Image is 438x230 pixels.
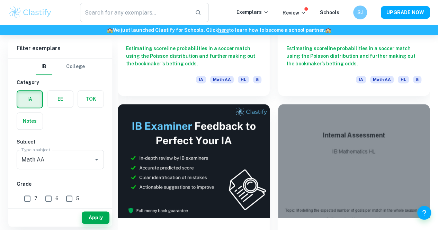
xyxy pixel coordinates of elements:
h6: We just launched Clastify for Schools. Click to learn how to become a school partner. [1,26,437,34]
label: Type a subject [21,147,50,153]
button: SJ [353,6,367,19]
h6: Subject [17,138,104,146]
span: 🏫 [325,27,331,33]
span: Math AA [210,76,234,83]
h6: Estimating scoreline probabilities in a soccer match using the Poisson distribution and further m... [126,45,261,67]
button: IB [36,58,52,75]
span: 5 [253,76,261,83]
h6: Estimating scoreline probabilities in a soccer match using the Poisson distribution and further m... [286,45,422,67]
button: Help and Feedback [417,206,431,220]
input: Search for any exemplars... [80,3,189,22]
h6: Grade [17,180,104,188]
span: HL [238,76,249,83]
div: Filter type choice [36,58,85,75]
button: Open [92,155,101,164]
img: Thumbnail [118,104,270,218]
span: IA [196,76,206,83]
a: Schools [320,10,339,15]
button: IA [17,91,42,108]
span: 7 [34,195,37,202]
button: TOK [78,91,104,107]
p: Exemplars [236,8,269,16]
span: Math AA [370,76,394,83]
span: 5 [413,76,421,83]
span: 🏫 [107,27,113,33]
h6: SJ [356,9,364,16]
a: here [218,27,229,33]
img: Clastify logo [8,6,52,19]
button: Notes [17,113,43,129]
span: 6 [55,195,59,202]
button: College [66,58,85,75]
p: Review [283,9,306,17]
h6: Filter exemplars [8,39,112,58]
span: HL [398,76,409,83]
h6: Category [17,79,104,86]
span: 5 [76,195,79,202]
button: Apply [82,211,109,224]
button: EE [47,91,73,107]
button: UPGRADE NOW [381,6,430,19]
span: IA [356,76,366,83]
